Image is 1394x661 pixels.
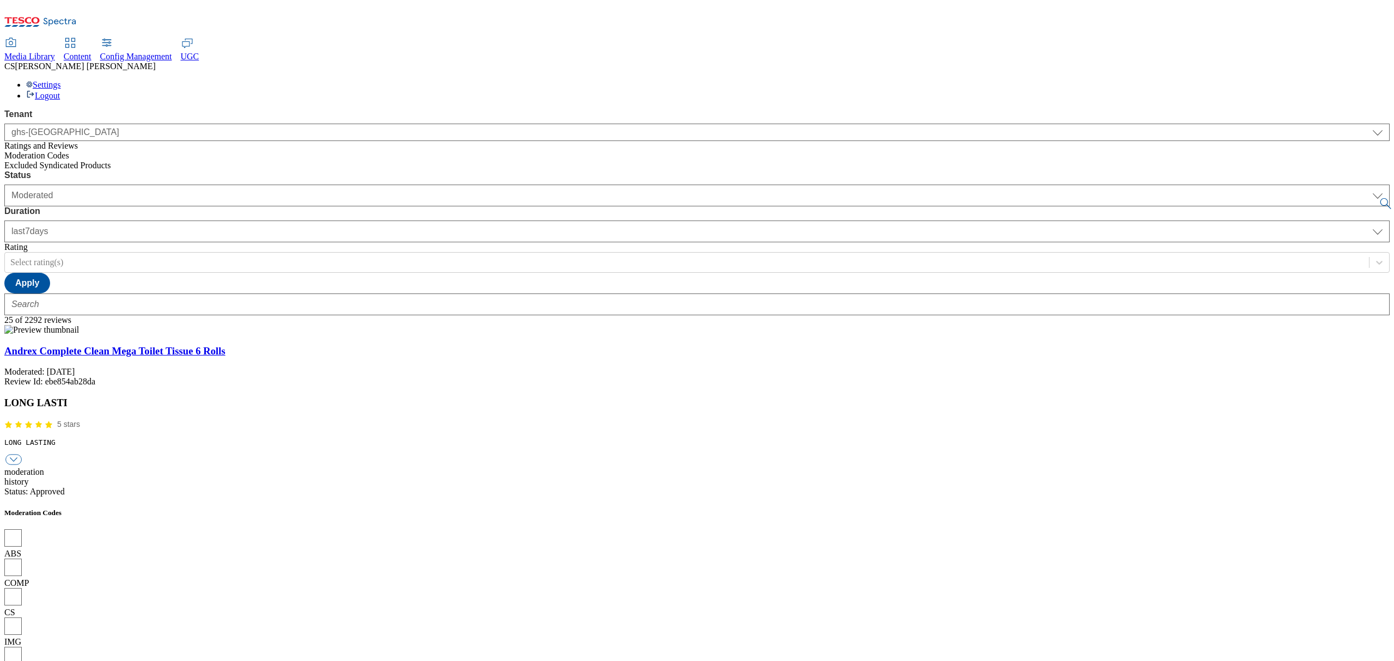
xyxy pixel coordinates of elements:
[4,62,15,71] span: CS
[181,52,199,61] span: UGC
[4,637,1390,647] div: IMG
[4,397,1390,409] h3: LONG LASTI
[4,608,1390,617] div: CS
[4,345,225,357] a: Andrex Complete Clean Mega Toilet Tissue 6 Rolls
[4,509,1390,517] h5: Moderation Codes
[4,487,1390,497] div: Status: Approved
[4,419,80,429] div: 5/5 stars
[4,367,1390,377] div: Moderated: [DATE]
[26,80,61,89] a: Settings
[4,161,111,170] span: Excluded Syndicated Products
[4,377,1390,387] div: Review Id: ebe854ab28da
[4,242,28,252] label: Rating
[4,170,1390,180] label: Status
[181,39,199,62] a: UGC
[4,315,1390,325] div: 25 of 2292 reviews
[4,52,55,61] span: Media Library
[57,419,80,429] span: 5 stars
[4,141,78,150] span: Ratings and Reviews
[4,206,1390,216] label: Duration
[4,467,1390,477] div: moderation
[64,39,91,62] a: Content
[4,578,1390,588] div: COMP
[100,39,172,62] a: Config Management
[64,52,91,61] span: Content
[4,293,1390,315] input: Search
[4,549,1390,559] div: ABS
[4,109,1390,119] label: Tenant
[4,273,50,293] button: Apply
[4,438,1390,446] pre: LONG LASTING
[26,91,60,100] a: Logout
[100,52,172,61] span: Config Management
[4,39,55,62] a: Media Library
[4,151,69,160] span: Moderation Codes
[4,477,1390,487] div: history
[4,325,79,335] img: Preview thumbnail
[15,62,156,71] span: [PERSON_NAME] [PERSON_NAME]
